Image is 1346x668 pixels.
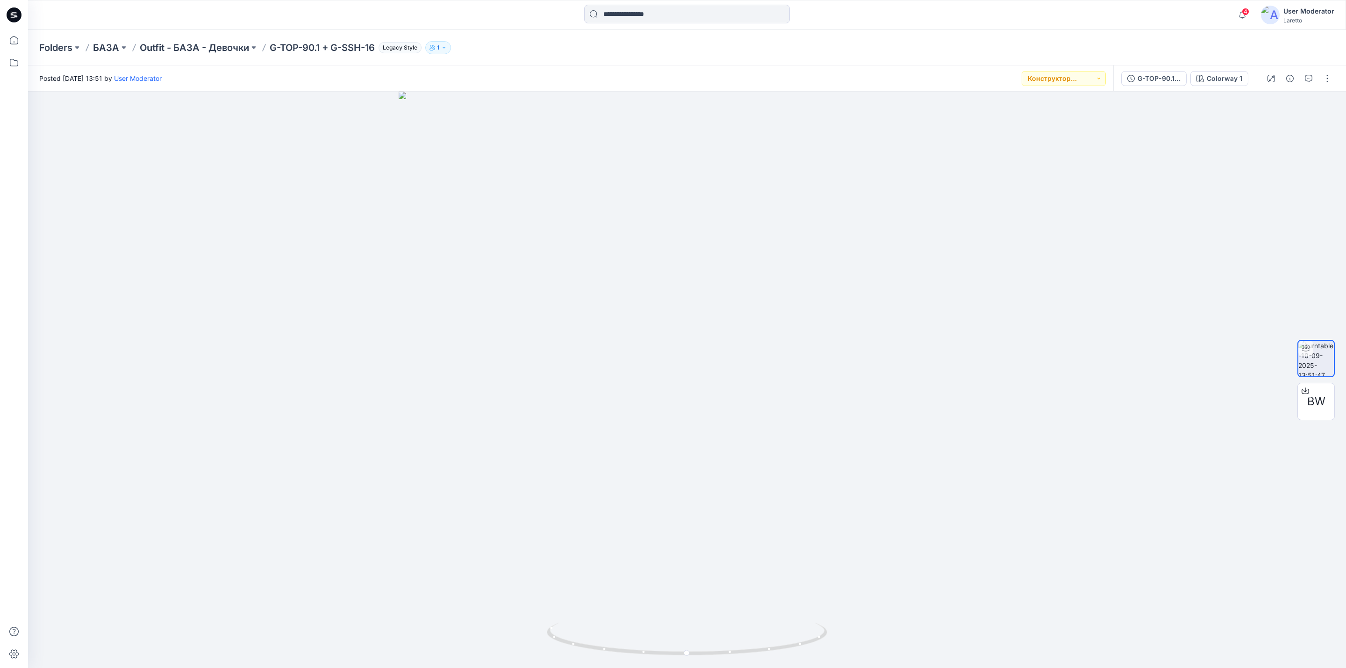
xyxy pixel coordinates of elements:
[1121,71,1187,86] button: G-TOP-90.1 + G-SSH-16
[1190,71,1248,86] button: Colorway 1
[1282,71,1297,86] button: Details
[1283,17,1334,24] div: Laretto
[1283,6,1334,17] div: User Moderator
[1261,6,1280,24] img: avatar
[425,41,451,54] button: 1
[1207,73,1242,84] div: Colorway 1
[379,42,422,53] span: Legacy Style
[375,41,422,54] button: Legacy Style
[114,74,162,82] a: User Moderator
[1307,393,1325,410] span: BW
[437,43,439,53] p: 1
[140,41,249,54] a: Outfit - БАЗА - Девочки
[1242,8,1249,15] span: 4
[270,41,375,54] p: G-TOP-90.1 + G-SSH-16
[1138,73,1181,84] div: G-TOP-90.1 + G-SSH-16
[39,73,162,83] span: Posted [DATE] 13:51 by
[93,41,119,54] a: БАЗА
[39,41,72,54] a: Folders
[1298,341,1334,376] img: turntable-10-09-2025-13:51:47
